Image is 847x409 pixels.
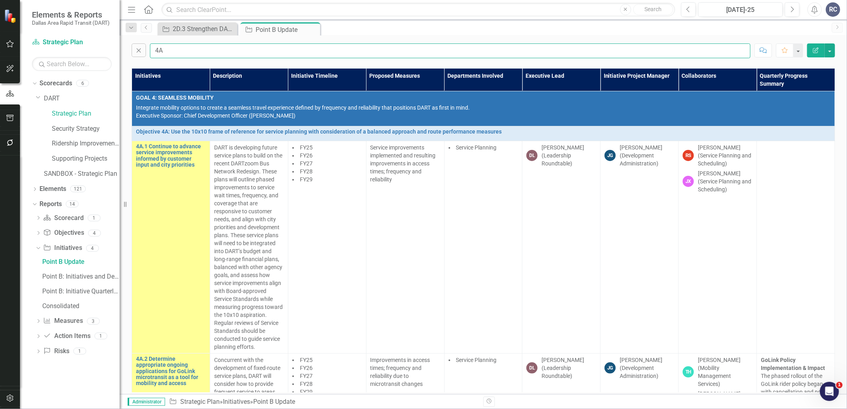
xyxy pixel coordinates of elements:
[88,230,101,236] div: 4
[43,317,83,326] a: Measures
[160,24,235,34] a: 2D.3 Strengthen DART's connections to the communities we serve through employee engagement and vo...
[52,109,120,118] a: Strategic Plan
[300,152,313,159] span: FY26
[76,80,89,87] div: 6
[223,398,250,405] a: Initiatives
[52,154,120,163] a: Supporting Projects
[132,141,210,353] td: Double-Click to Edit Right Click for Context Menu
[620,356,674,380] div: [PERSON_NAME] (Development Administration)
[32,57,112,71] input: Search Below...
[52,139,120,148] a: Ridership Improvement Funds
[601,141,679,353] td: Double-Click to Edit
[169,397,477,407] div: » »
[300,160,313,167] span: FY27
[52,124,120,134] a: Security Strategy
[136,144,206,168] a: 4A.1 Continue to advance service improvements informed by customer input and city priorities
[683,366,694,378] div: TH
[128,398,165,406] span: Administrator
[40,285,120,298] a: Point B: Initiative Quarterly Summary by Executive Lead & PM
[679,141,757,353] td: Double-Click to Edit
[300,389,313,395] span: FY29
[836,382,843,388] span: 1
[820,382,839,401] iframe: Intercom live chat
[136,104,831,120] p: Integrate mobility options to create a seamless travel experience defined by frequency and reliab...
[542,356,596,380] div: [PERSON_NAME] (Leadership Roundtable)
[698,169,752,193] div: [PERSON_NAME] (Service Planning and Scheduling)
[522,141,601,353] td: Double-Click to Edit
[4,9,18,23] img: ClearPoint Strategy
[132,91,835,126] td: Double-Click to Edit
[288,141,366,353] td: Double-Click to Edit
[253,398,295,405] div: Point B Update
[826,2,840,17] button: RC
[39,185,66,194] a: Elements
[370,357,430,387] span: Improvements in access times; frequency and reliability due to microtransit changes
[132,126,835,141] td: Double-Click to Edit Right Click for Context Menu
[95,333,107,340] div: 1
[605,150,616,161] div: JG
[136,356,206,387] a: 4A.2 Determine appropriate ongoing applications for GoLink microtransit as a tool for mobility an...
[40,256,120,268] a: Point B Update
[73,348,86,355] div: 1
[300,168,313,175] span: FY28
[39,200,62,209] a: Reports
[136,94,831,102] span: GOAL 4: SEAMLESS MOBILITY
[300,144,313,151] span: FY25
[43,228,84,238] a: Objectives
[44,169,120,179] a: SANDBOX - Strategic Plan
[66,201,79,207] div: 14
[300,176,313,183] span: FY29
[698,144,752,167] div: [PERSON_NAME] (Service Planning and Scheduling)
[366,141,444,353] td: Double-Click to Edit
[683,150,694,161] div: RS
[444,141,522,353] td: Double-Click to Edit
[87,318,100,324] div: 3
[136,129,831,135] a: Objective 4A: Use the 10x10 frame of reference for service planning with consideration of a balan...
[39,79,72,88] a: Scorecards
[605,362,616,374] div: JG
[526,150,538,161] div: DL
[43,332,90,341] a: Action Items
[214,144,283,350] span: DART is developing future service plans to build on the recent DARTzoom Bus Network Redesign. The...
[150,43,750,58] input: Find in Point B Update...
[40,270,120,283] a: Point B: Initiatives and Descriptions
[300,365,313,371] span: FY26
[633,4,673,15] button: Search
[162,3,675,17] input: Search ClearPoint...
[698,2,783,17] button: [DATE]-25
[42,273,120,280] div: Point B: Initiatives and Descriptions
[42,258,120,265] div: Point B Update
[32,10,110,20] span: Elements & Reports
[757,141,835,353] td: Double-Click to Edit
[173,24,235,34] div: 2D.3 Strengthen DART's connections to the communities we serve through employee engagement and vo...
[644,6,662,12] span: Search
[44,94,120,103] a: DART
[456,357,497,363] span: Service Planning
[43,244,82,253] a: Initiatives
[180,398,220,405] a: Strategic Plan
[300,381,313,387] span: FY28
[701,5,780,15] div: [DATE]-25
[210,141,288,353] td: Double-Click to Edit
[32,20,110,26] small: Dallas Area Rapid Transit (DART)
[88,214,100,221] div: 1
[370,144,436,183] span: Service improvements implemented and resulting improvements in access times; frequency and reliab...
[86,245,99,252] div: 4
[42,303,120,310] div: Consolidated
[40,300,120,313] a: Consolidated
[620,144,674,167] div: [PERSON_NAME] (Development Administration)
[542,144,596,167] div: [PERSON_NAME] (Leadership Roundtable)
[698,356,752,388] div: [PERSON_NAME] (Mobility Management Services)
[43,347,69,356] a: Risks
[32,38,112,47] a: Strategic Plan
[43,214,83,223] a: Scorecard
[70,186,86,193] div: 121
[42,288,120,295] div: Point B: Initiative Quarterly Summary by Executive Lead & PM
[526,362,538,374] div: DL
[761,357,825,371] strong: GoLink Policy Implementation & Impact
[256,25,318,35] div: Point B Update
[683,176,694,187] div: JX
[300,373,313,379] span: FY27
[456,144,497,151] span: Service Planning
